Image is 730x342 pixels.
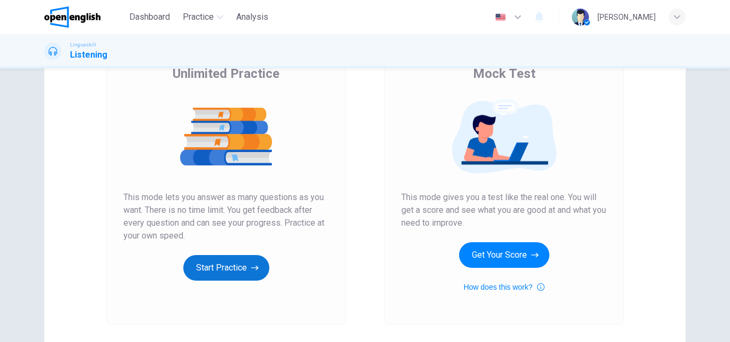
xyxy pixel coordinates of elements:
button: How does this work? [463,281,544,293]
span: Linguaskill [70,41,96,49]
h1: Listening [70,49,107,61]
button: Analysis [232,7,273,27]
span: Dashboard [129,11,170,23]
span: This mode lets you answer as many questions as you want. There is no time limit. You get feedback... [123,191,329,242]
span: Unlimited Practice [173,65,279,82]
img: en [494,13,507,21]
span: Mock Test [473,65,535,82]
img: Profile picture [572,9,589,26]
a: OpenEnglish logo [44,6,125,28]
span: Practice [183,11,214,23]
span: This mode gives you a test like the real one. You will get a score and see what you are good at a... [401,191,607,229]
button: Get Your Score [459,242,549,268]
button: Practice [178,7,228,27]
img: OpenEnglish logo [44,6,100,28]
button: Dashboard [125,7,174,27]
button: Start Practice [183,255,269,281]
span: Analysis [236,11,268,23]
div: [PERSON_NAME] [597,11,656,23]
